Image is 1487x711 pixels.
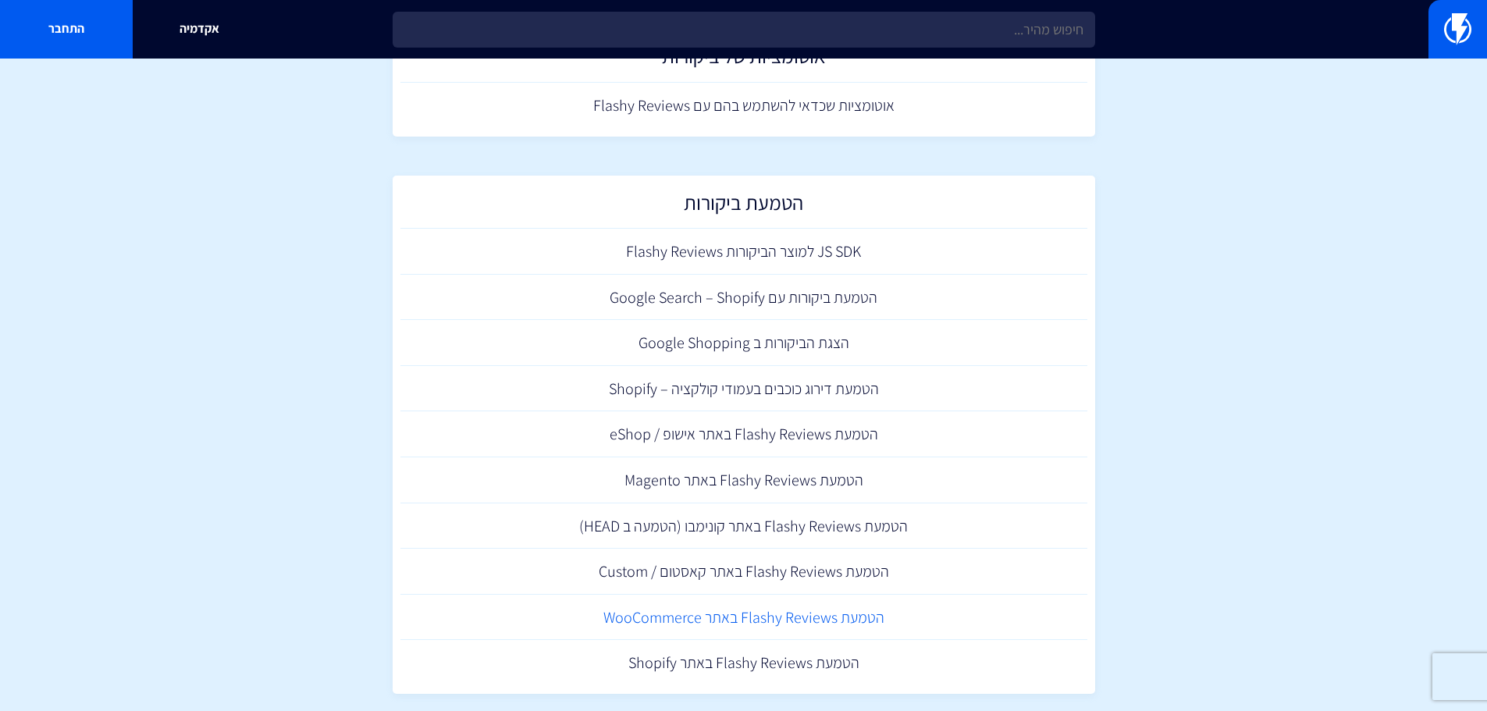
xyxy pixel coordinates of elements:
a: אוטומציות שכדאי להשתמש בהם עם Flashy Reviews [400,83,1087,129]
a: אוטומציות של ביקורות [400,37,1087,83]
a: JS SDK למוצר הביקורות Flashy Reviews [400,229,1087,275]
a: הטמעת Flashy Reviews באתר WooCommerce [400,595,1087,641]
a: הטמעת Flashy Reviews באתר קונימבו (הטמעה ב HEAD) [400,503,1087,549]
a: הצגת הביקורות ב Google Shopping [400,320,1087,366]
h2: הטמעת ביקורות [408,191,1080,222]
a: הטמעת ביקורות [400,183,1087,229]
h2: אוטומציות של ביקורות [408,44,1080,75]
a: הטמעת Flashy Reviews באתר Magento [400,457,1087,503]
input: חיפוש מהיר... [393,12,1095,48]
a: הטמעת Flashy Reviews באתר Shopify [400,640,1087,686]
a: הטמעת דירוג כוכבים בעמודי קולקציה – Shopify [400,366,1087,412]
a: הטמעת ביקורות עם Google Search – Shopify [400,275,1087,321]
a: הטמעת Flashy Reviews באתר אישופ / eShop [400,411,1087,457]
a: הטמעת Flashy Reviews באתר קאסטום / Custom [400,549,1087,595]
